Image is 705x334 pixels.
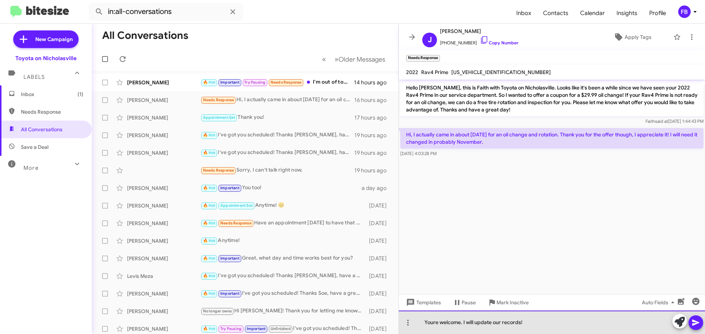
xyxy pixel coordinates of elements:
[21,143,48,151] span: Save a Deal
[365,220,393,227] div: [DATE]
[354,149,393,157] div: 19 hours ago
[322,55,326,64] span: «
[127,149,200,157] div: [PERSON_NAME]
[244,80,265,85] span: Try Pausing
[21,108,83,115] span: Needs Response
[127,255,200,262] div: [PERSON_NAME]
[482,296,535,309] button: Mark Inactive
[127,79,200,86] div: [PERSON_NAME]
[200,166,354,175] div: Sorry, I can't talk right now.
[400,128,704,148] p: Hi, I actually came in about [DATE] for an oil change and rotation. Thank you for the offer thoug...
[440,27,518,36] span: [PERSON_NAME]
[200,113,354,122] div: Thank you!
[220,326,242,331] span: Try Pausing
[594,30,670,44] button: Apply Tags
[127,220,200,227] div: [PERSON_NAME]
[339,55,385,63] span: Older Messages
[220,256,239,261] span: Important
[399,296,447,309] button: Templates
[220,80,239,85] span: Important
[611,3,643,24] a: Insights
[354,79,393,86] div: 14 hours ago
[646,118,704,124] span: Faith [DATE] 1:44:43 PM
[13,30,79,48] a: New Campaign
[636,296,683,309] button: Auto Fields
[203,115,235,120] span: Appointment Set
[21,126,62,133] span: All Conversations
[127,308,200,315] div: [PERSON_NAME]
[365,325,393,333] div: [DATE]
[203,133,216,137] span: 🔥 Hot
[89,3,243,21] input: Search
[200,236,365,245] div: Anytime!
[203,168,234,173] span: Needs Response
[127,202,200,209] div: [PERSON_NAME]
[200,219,365,227] div: Have an appointment [DATE] to have that part on, and to check the drive train and timing
[203,256,216,261] span: 🔥 Hot
[335,55,339,64] span: »
[220,203,253,208] span: Appointment Set
[365,237,393,245] div: [DATE]
[200,272,365,280] div: I've got you scheduled! Thanks [PERSON_NAME], have a great day!
[365,272,393,280] div: [DATE]
[200,289,365,298] div: I've got you scheduled! Thanks Soe, have a great day!
[672,5,697,18] button: FB
[318,52,330,67] button: Previous
[200,78,354,87] div: I'm out of town at the moment so I'll have to find the best time once I'm back
[102,30,188,41] h1: All Conversations
[440,36,518,47] span: [PHONE_NUMBER]
[127,325,200,333] div: [PERSON_NAME]
[77,91,83,98] span: (1)
[35,36,73,43] span: New Campaign
[203,291,216,296] span: 🔥 Hot
[203,221,216,225] span: 🔥 Hot
[203,309,232,313] span: No longer owns
[537,3,574,24] a: Contacts
[127,114,200,121] div: [PERSON_NAME]
[655,118,668,124] span: said at
[220,291,239,296] span: Important
[354,167,393,174] div: 19 hours ago
[200,184,362,192] div: You too!
[574,3,611,24] span: Calendar
[271,326,291,331] span: Unfinished
[447,296,482,309] button: Pause
[200,307,365,315] div: Hi [PERSON_NAME]! Thank you for letting me know. Have a great day!
[405,296,441,309] span: Templates
[200,96,354,104] div: Hi, I actually came in about [DATE] for an oil change and rotation. Thank you for the offer thoug...
[643,3,672,24] a: Profile
[203,98,234,102] span: Needs Response
[127,272,200,280] div: Levis Meza
[496,296,529,309] span: Mark Inactive
[271,80,302,85] span: Needs Response
[200,324,365,333] div: I've got you scheduled! Thanks [PERSON_NAME], have a great day!
[400,81,704,116] p: Hello [PERSON_NAME], this is Faith with Toyota on Nicholasville. Looks like it's been a while sin...
[428,34,432,46] span: J
[330,52,390,67] button: Next
[406,55,440,62] small: Needs Response
[399,311,705,334] div: Youre welcome. I will update our records!
[200,201,365,210] div: Anytime! 😊
[23,165,39,171] span: More
[365,202,393,209] div: [DATE]
[462,296,476,309] span: Pause
[203,80,216,85] span: 🔥 Hot
[203,186,216,190] span: 🔥 Hot
[354,132,393,139] div: 19 hours ago
[200,254,365,263] div: Great, what day and time works best for you?
[220,221,252,225] span: Needs Response
[510,3,537,24] span: Inbox
[127,132,200,139] div: [PERSON_NAME]
[678,5,691,18] div: FB
[354,114,393,121] div: 17 hours ago
[421,69,448,76] span: Rav4 Prime
[127,184,200,192] div: [PERSON_NAME]
[354,96,393,104] div: 16 hours ago
[127,96,200,104] div: [PERSON_NAME]
[400,151,437,156] span: [DATE] 4:03:28 PM
[203,274,216,278] span: 🔥 Hot
[15,55,77,62] div: Toyota on Nicholasville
